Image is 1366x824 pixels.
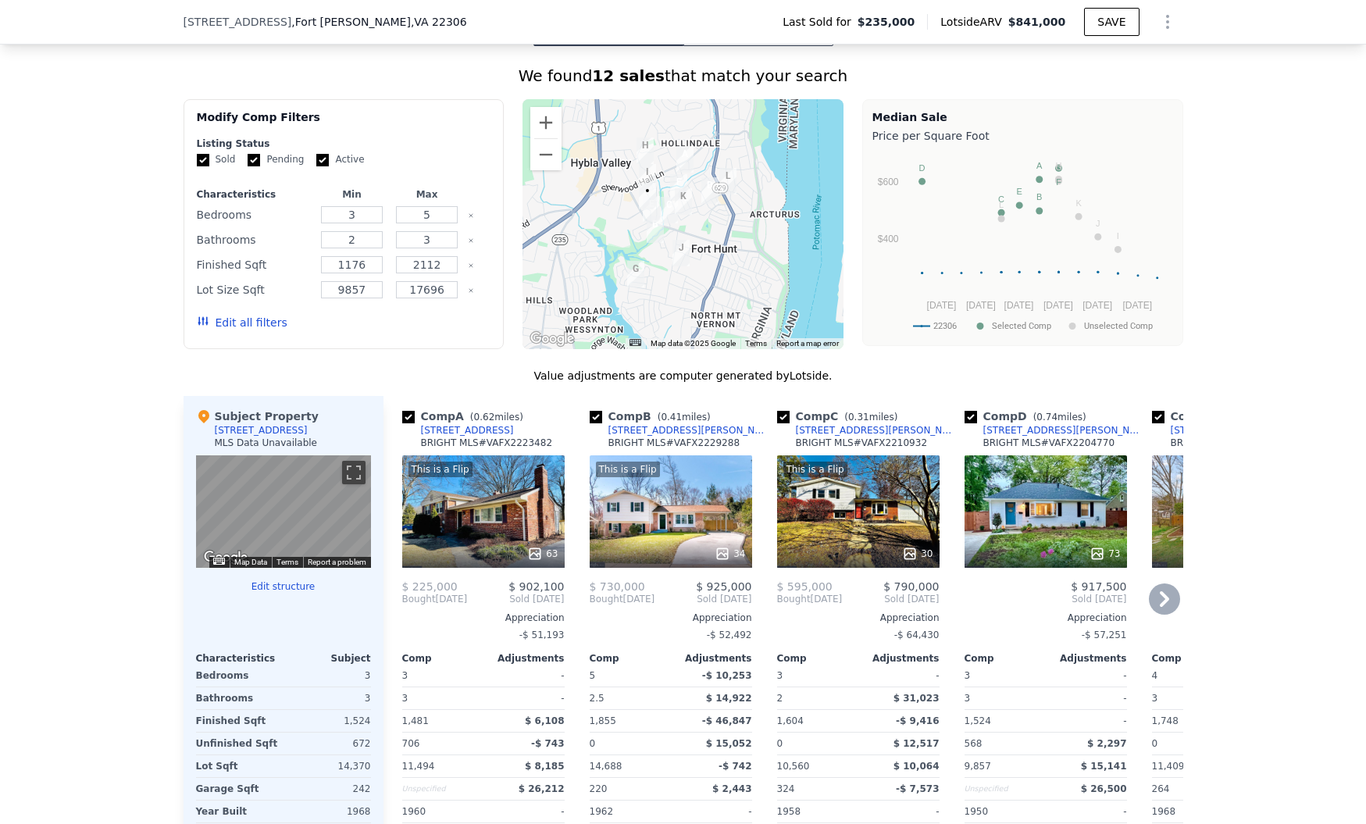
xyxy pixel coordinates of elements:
[519,630,565,640] span: -$ 51,193
[474,412,495,423] span: 0.62
[291,14,466,30] span: , Fort [PERSON_NAME]
[487,687,565,709] div: -
[893,693,940,704] span: $ 31,023
[639,183,656,209] div: 8011 Lynnfield Dr
[248,153,304,166] label: Pending
[777,593,843,605] div: [DATE]
[777,715,804,726] span: 1,604
[933,321,957,331] text: 22306
[525,715,564,726] span: $ 6,108
[487,665,565,687] div: -
[872,147,1173,342] svg: A chart.
[402,801,480,822] div: 1960
[467,593,564,605] span: Sold [DATE]
[1171,437,1303,449] div: BRIGHT MLS # VAFX2221326
[838,412,904,423] span: ( miles)
[590,424,771,437] a: [STREET_ADDRESS][PERSON_NAME][PERSON_NAME]
[783,14,858,30] span: Last Sold for
[196,455,371,568] div: Street View
[590,715,616,726] span: 1,855
[1043,300,1072,311] text: [DATE]
[200,548,251,568] a: Open this area in Google Maps (opens a new window)
[590,593,623,605] span: Bought
[1049,710,1127,732] div: -
[526,329,578,349] img: Google
[308,558,366,566] a: Report a problem
[647,216,664,243] div: 2300 William And Mary Dr
[468,212,474,219] button: Clear
[1008,16,1066,28] span: $841,000
[872,109,1173,125] div: Median Sale
[468,237,474,244] button: Clear
[196,755,280,777] div: Lot Sqft
[393,188,462,201] div: Max
[715,546,745,562] div: 34
[590,593,655,605] div: [DATE]
[1082,300,1112,311] text: [DATE]
[590,670,596,681] span: 5
[1075,198,1082,208] text: K
[777,801,855,822] div: 1958
[1049,665,1127,687] div: -
[777,783,795,794] span: 324
[999,200,1004,209] text: L
[965,593,1127,605] span: Sold [DATE]
[654,593,751,605] span: Sold [DATE]
[530,107,562,138] button: Zoom in
[402,652,483,665] div: Comp
[200,548,251,568] img: Google
[1016,187,1022,196] text: E
[675,188,692,215] div: 2001 Shenandoah Rd
[590,687,668,709] div: 2.5
[197,109,491,137] div: Modify Comp Filters
[1049,687,1127,709] div: -
[287,665,371,687] div: 3
[706,693,752,704] span: $ 14,922
[421,437,553,449] div: BRIGHT MLS # VAFX2223482
[1096,219,1100,228] text: J
[1152,715,1179,726] span: 1,748
[965,670,971,681] span: 3
[287,687,371,709] div: 3
[592,66,665,85] strong: 12 sales
[590,612,752,624] div: Appreciation
[777,738,783,749] span: 0
[596,462,660,477] div: This is a Flip
[1116,231,1118,241] text: I
[1152,687,1230,709] div: 3
[783,462,847,477] div: This is a Flip
[877,177,898,187] text: $600
[1036,412,1057,423] span: 0.74
[702,715,752,726] span: -$ 46,847
[1049,801,1127,822] div: -
[1152,6,1183,37] button: Show Options
[184,14,292,30] span: [STREET_ADDRESS]
[408,462,473,477] div: This is a Flip
[676,146,694,173] div: 1909 Courtland Rd
[674,801,752,822] div: -
[1084,8,1139,36] button: SAVE
[940,14,1008,30] span: Lotside ARV
[196,455,371,568] div: Map
[639,164,656,191] div: 7910 Bayberry Dr
[896,715,939,726] span: -$ 9,416
[861,665,940,687] div: -
[531,738,565,749] span: -$ 743
[848,412,869,423] span: 0.31
[590,783,608,794] span: 220
[965,738,983,749] span: 568
[796,437,928,449] div: BRIGHT MLS # VAFX2210932
[1152,801,1230,822] div: 1968
[872,125,1173,147] div: Price per Square Foot
[670,174,687,201] div: 7924 New Market Rd
[590,761,622,772] span: 14,688
[706,738,752,749] span: $ 15,052
[926,300,956,311] text: [DATE]
[776,339,839,348] a: Report a map error
[1152,652,1233,665] div: Comp
[1152,670,1158,681] span: 4
[777,652,858,665] div: Comp
[196,580,371,593] button: Edit structure
[184,368,1183,383] div: Value adjustments are computer generated by Lotside .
